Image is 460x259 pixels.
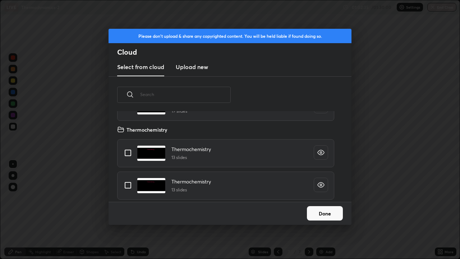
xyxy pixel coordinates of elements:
[126,126,167,133] h4: Thermochemistry
[140,79,231,110] input: Search
[171,178,211,185] h4: Thermochemistry
[137,99,166,115] img: 1742453926V0OLIT.pdf
[171,187,211,193] h5: 13 slides
[137,178,166,194] img: 1752291208G7JLM1.pdf
[171,108,192,114] h5: 19 slides
[117,47,351,57] h2: Cloud
[171,145,211,153] h4: Thermochemistry
[171,154,211,161] h5: 13 slides
[109,29,351,43] div: Please don't upload & share any copyrighted content. You will be held liable if found doing so.
[109,111,343,202] div: grid
[176,63,208,71] h3: Upload new
[307,206,343,221] button: Done
[137,145,166,161] img: 1752291208G7JLM1.pdf
[117,63,164,71] h3: Select from cloud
